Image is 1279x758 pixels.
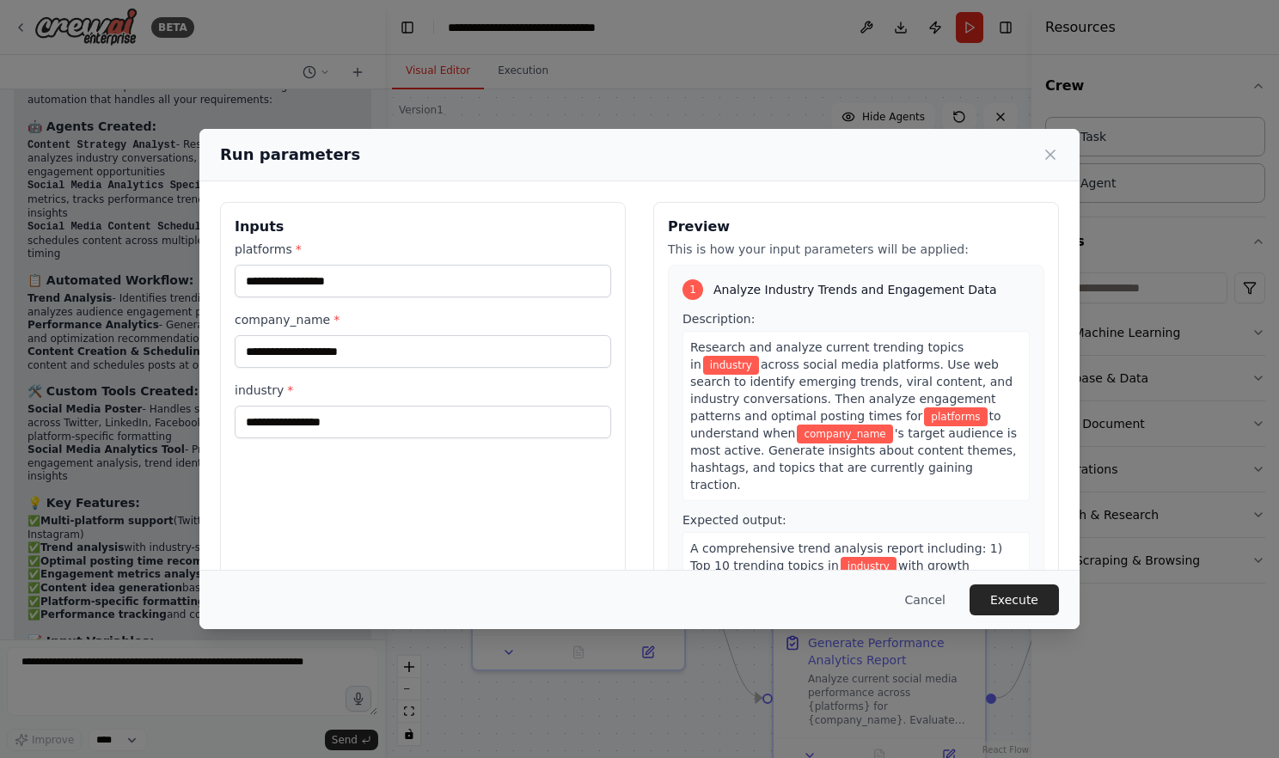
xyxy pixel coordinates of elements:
div: 1 [682,279,703,300]
span: Analyze Industry Trends and Engagement Data [713,281,997,298]
span: Description: [682,312,755,326]
button: Cancel [891,584,959,615]
span: Variable: platforms [924,407,987,426]
span: Variable: company_name [797,425,892,443]
label: industry [235,382,611,399]
span: A comprehensive trend analysis report including: 1) Top 10 trending topics in [690,541,1002,572]
span: Variable: industry [703,356,759,375]
h2: Run parameters [220,143,360,167]
span: across social media platforms. Use web search to identify emerging trends, viral content, and ind... [690,358,1013,423]
button: Execute [970,584,1059,615]
span: Research and analyze current trending topics in [690,340,964,371]
h3: Inputs [235,217,611,237]
span: Expected output: [682,513,786,527]
span: 's target audience is most active. Generate insights about content themes, hashtags, and topics t... [690,426,1017,492]
span: to understand when [690,409,1001,440]
p: This is how your input parameters will be applied: [668,241,1044,258]
h3: Preview [668,217,1044,237]
label: platforms [235,241,611,258]
span: Variable: industry [841,557,897,576]
label: company_name [235,311,611,328]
